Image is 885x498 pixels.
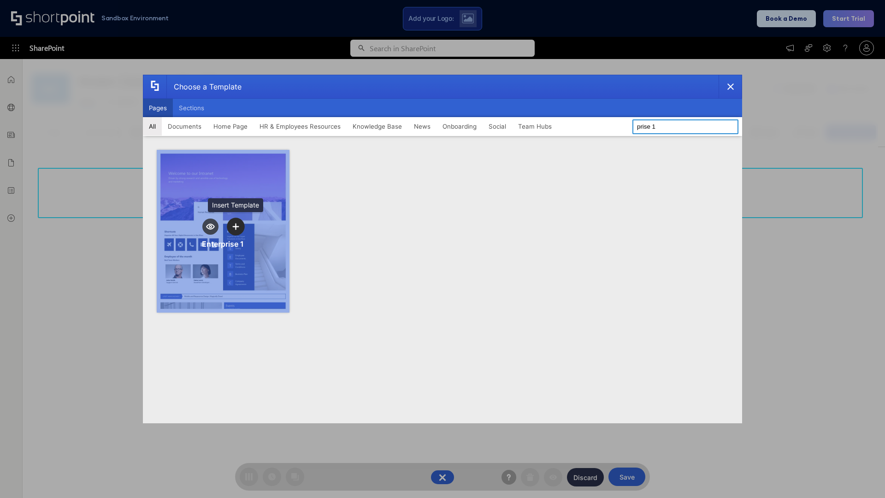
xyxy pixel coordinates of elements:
button: Social [483,117,512,136]
button: Documents [162,117,207,136]
button: Knowledge Base [347,117,408,136]
button: Onboarding [437,117,483,136]
button: Home Page [207,117,254,136]
button: Sections [173,99,210,117]
button: Pages [143,99,173,117]
button: HR & Employees Resources [254,117,347,136]
button: Team Hubs [512,117,558,136]
button: All [143,117,162,136]
div: Enterprise 1 [202,239,244,249]
input: Search [632,119,738,134]
button: News [408,117,437,136]
div: template selector [143,75,742,423]
div: Choose a Template [166,75,242,98]
iframe: Chat Widget [839,454,885,498]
